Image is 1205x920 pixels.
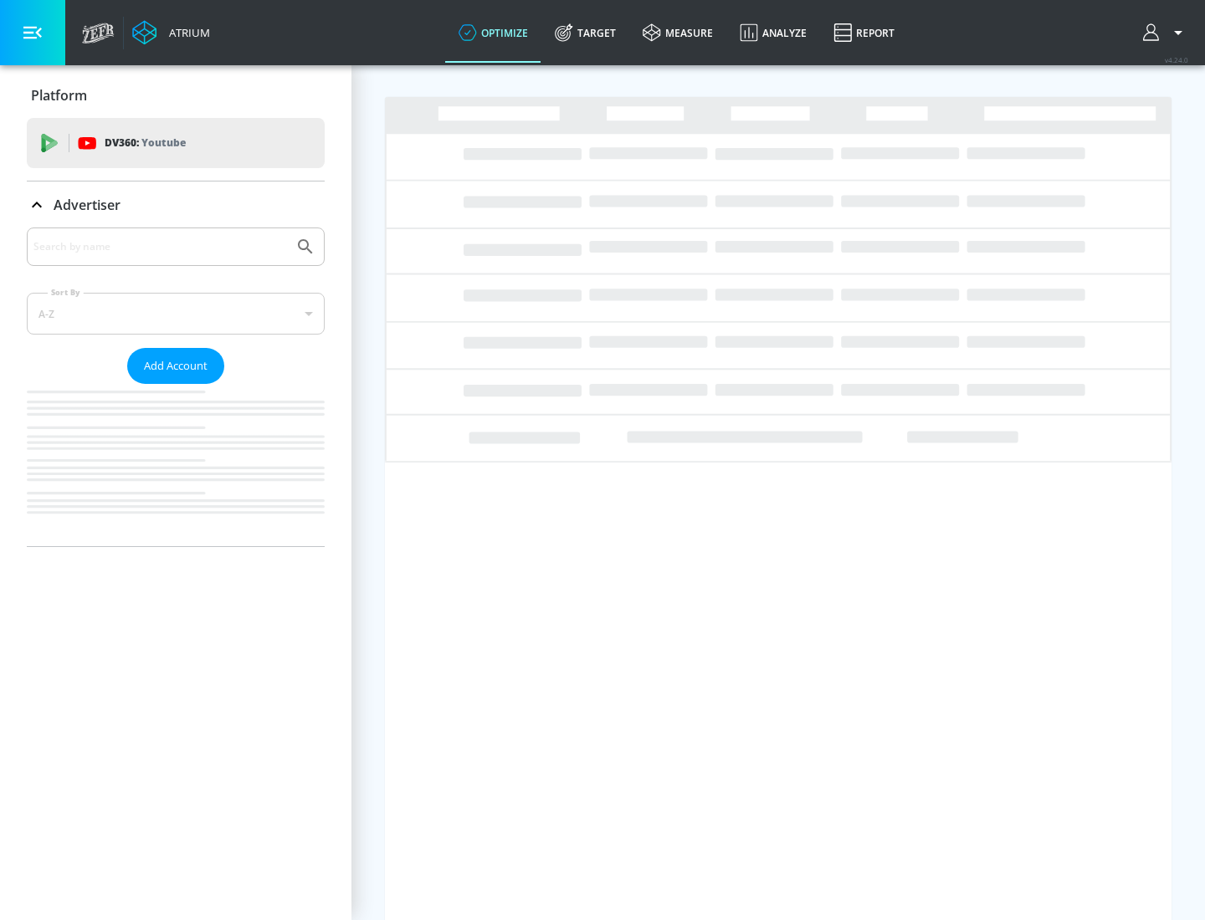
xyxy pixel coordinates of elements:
span: Add Account [144,356,208,376]
div: Platform [27,72,325,119]
a: Target [541,3,629,63]
p: Advertiser [54,196,120,214]
a: Atrium [132,20,210,45]
p: DV360: [105,134,186,152]
p: Youtube [141,134,186,151]
label: Sort By [48,287,84,298]
a: measure [629,3,726,63]
a: optimize [445,3,541,63]
div: DV360: Youtube [27,118,325,168]
nav: list of Advertiser [27,384,325,546]
div: Advertiser [27,227,325,546]
p: Platform [31,86,87,105]
div: Advertiser [27,181,325,228]
div: A-Z [27,293,325,335]
a: Analyze [726,3,820,63]
div: Atrium [162,25,210,40]
input: Search by name [33,236,287,258]
a: Report [820,3,908,63]
button: Add Account [127,348,224,384]
span: v 4.24.0 [1165,55,1188,64]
